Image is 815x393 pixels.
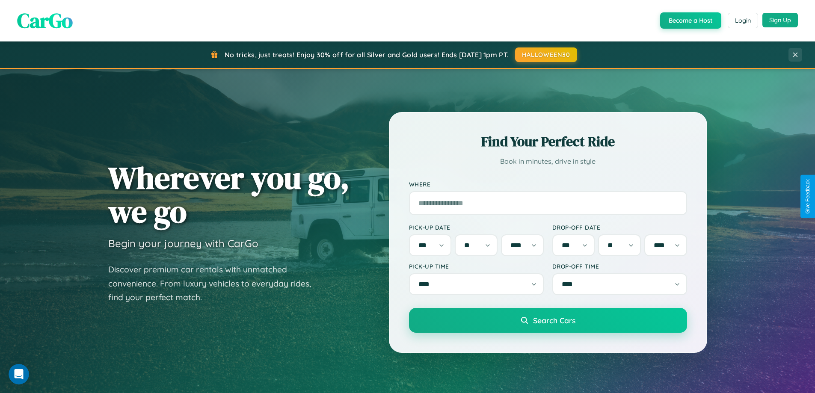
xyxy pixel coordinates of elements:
button: Sign Up [762,13,798,27]
p: Book in minutes, drive in style [409,155,687,168]
button: Login [728,13,758,28]
label: Drop-off Date [552,224,687,231]
p: Discover premium car rentals with unmatched convenience. From luxury vehicles to everyday rides, ... [108,263,322,304]
label: Pick-up Time [409,263,544,270]
label: Pick-up Date [409,224,544,231]
button: Become a Host [660,12,721,29]
button: HALLOWEEN30 [515,47,577,62]
button: Search Cars [409,308,687,333]
span: Search Cars [533,316,575,325]
span: No tricks, just treats! Enjoy 30% off for all Silver and Gold users! Ends [DATE] 1pm PT. [225,50,509,59]
h1: Wherever you go, we go [108,161,350,228]
label: Where [409,180,687,188]
label: Drop-off Time [552,263,687,270]
h2: Find Your Perfect Ride [409,132,687,151]
span: CarGo [17,6,73,35]
h3: Begin your journey with CarGo [108,237,258,250]
div: Give Feedback [805,179,811,214]
iframe: Intercom live chat [9,364,29,384]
